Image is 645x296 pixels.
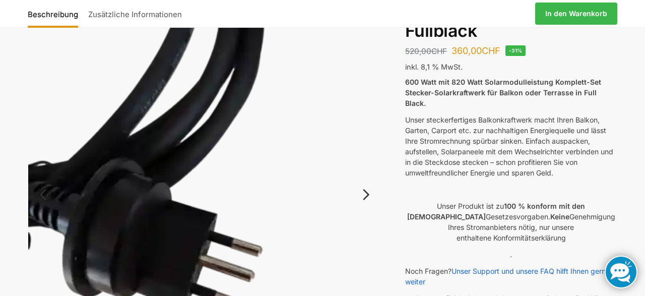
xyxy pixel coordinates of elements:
[431,46,447,56] span: CHF
[83,2,187,26] a: Zusätzliche Informationen
[28,2,83,26] a: Beschreibung
[407,202,586,221] strong: 100 % konform mit den [DEMOGRAPHIC_DATA]
[451,45,500,56] bdi: 360,00
[550,212,569,221] strong: Keine
[405,266,617,287] p: Noch Fragen?
[405,267,610,286] a: Unser Support und unsere FAQ hilft Ihnen gerne weiter
[535,3,617,25] a: In den Warenkorb
[405,201,617,243] p: Unser Produkt ist zu Gesetzesvorgaben. Genehmigung Ihres Stromanbieters nötig, nur unsere enthalt...
[405,63,463,71] span: inkl. 8,1 % MwSt.
[405,78,601,107] strong: 600 Watt mit 820 Watt Solarmodulleistung Komplett-Set Stecker-Solarkraftwerk für Balkon oder Terr...
[405,114,617,178] p: Unser steckerfertiges Balkonkraftwerk macht Ihren Balkon, Garten, Carport etc. zur nachhaltigen E...
[482,45,500,56] span: CHF
[505,45,526,56] span: -31%
[405,46,447,56] bdi: 520,00
[405,249,617,260] p: .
